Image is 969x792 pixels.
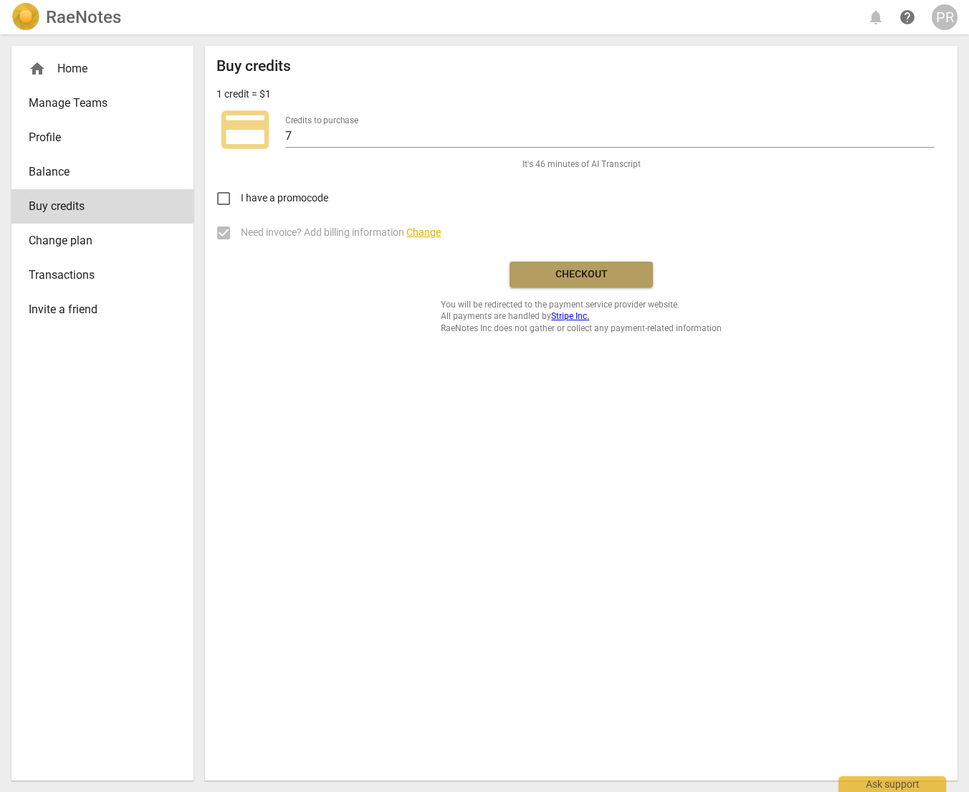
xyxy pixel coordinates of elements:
h2: Buy credits [216,57,291,75]
p: 1 credit = $1 [216,87,271,102]
a: Transactions [11,258,194,292]
span: Checkout [521,267,641,282]
a: Balance [11,155,194,189]
label: Credits to purchase [285,116,358,125]
a: Help [894,4,920,30]
span: Transactions [29,267,165,284]
span: I have a promocode [241,191,328,206]
span: Profile [29,129,165,146]
span: help [899,9,916,26]
span: Balance [29,163,165,181]
h2: RaeNotes [46,7,121,27]
span: Invite a friend [29,301,165,318]
img: Logo [11,3,40,32]
div: Ask support [839,776,946,792]
span: You will be redirected to the payment service provider website. All payments are handled by RaeNo... [441,299,722,335]
span: Need invoice? Add billing information [241,225,441,240]
a: Stripe Inc. [551,311,589,321]
button: PR [932,4,958,30]
button: Checkout [510,262,653,287]
a: Change plan [11,224,194,258]
a: Buy credits [11,189,194,224]
div: Home [29,60,165,77]
div: Home [11,52,194,86]
span: Change [406,226,441,238]
span: Change plan [29,232,165,249]
a: Profile [11,120,194,155]
a: Manage Teams [11,86,194,120]
span: credit_card [216,101,274,158]
span: It's 46 minutes of AI Transcript [522,158,641,171]
span: home [29,60,46,77]
a: Invite a friend [11,292,194,327]
a: LogoRaeNotes [11,3,121,32]
span: Manage Teams [29,95,165,112]
span: Buy credits [29,198,165,215]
